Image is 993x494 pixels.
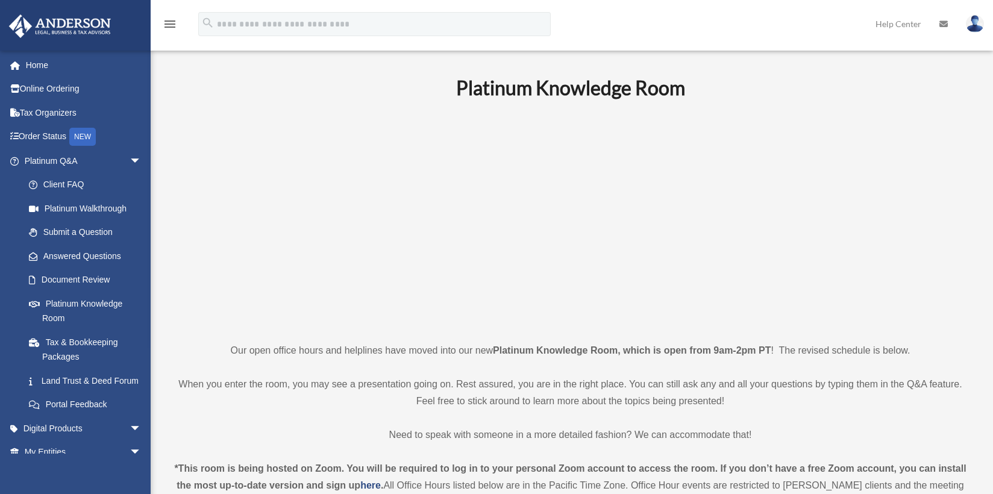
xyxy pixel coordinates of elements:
a: Order StatusNEW [8,125,160,149]
a: Client FAQ [17,173,160,197]
a: Land Trust & Deed Forum [17,369,160,393]
p: Need to speak with someone in a more detailed fashion? We can accommodate that! [172,427,969,443]
span: arrow_drop_down [130,440,154,465]
p: When you enter the room, you may see a presentation going on. Rest assured, you are in the right ... [172,376,969,410]
iframe: 231110_Toby_KnowledgeRoom [390,116,751,320]
strong: *This room is being hosted on Zoom. You will be required to log in to your personal Zoom account ... [174,463,966,490]
a: Tax Organizers [8,101,160,125]
i: menu [163,17,177,31]
strong: . [381,480,383,490]
a: Platinum Walkthrough [17,196,160,220]
div: NEW [69,128,96,146]
strong: Platinum Knowledge Room, which is open from 9am-2pm PT [493,345,771,355]
a: Submit a Question [17,220,160,245]
a: menu [163,21,177,31]
span: arrow_drop_down [130,149,154,174]
a: Home [8,53,160,77]
i: search [201,16,215,30]
a: Digital Productsarrow_drop_down [8,416,160,440]
p: Our open office hours and helplines have moved into our new ! The revised schedule is below. [172,342,969,359]
img: Anderson Advisors Platinum Portal [5,14,114,38]
a: Platinum Knowledge Room [17,292,154,330]
a: Platinum Q&Aarrow_drop_down [8,149,160,173]
a: Online Ordering [8,77,160,101]
b: Platinum Knowledge Room [456,76,685,99]
a: Tax & Bookkeeping Packages [17,330,160,369]
a: Portal Feedback [17,393,160,417]
a: Answered Questions [17,244,160,268]
a: here [360,480,381,490]
a: My Entitiesarrow_drop_down [8,440,160,464]
span: arrow_drop_down [130,416,154,441]
img: User Pic [966,15,984,33]
a: Document Review [17,268,160,292]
